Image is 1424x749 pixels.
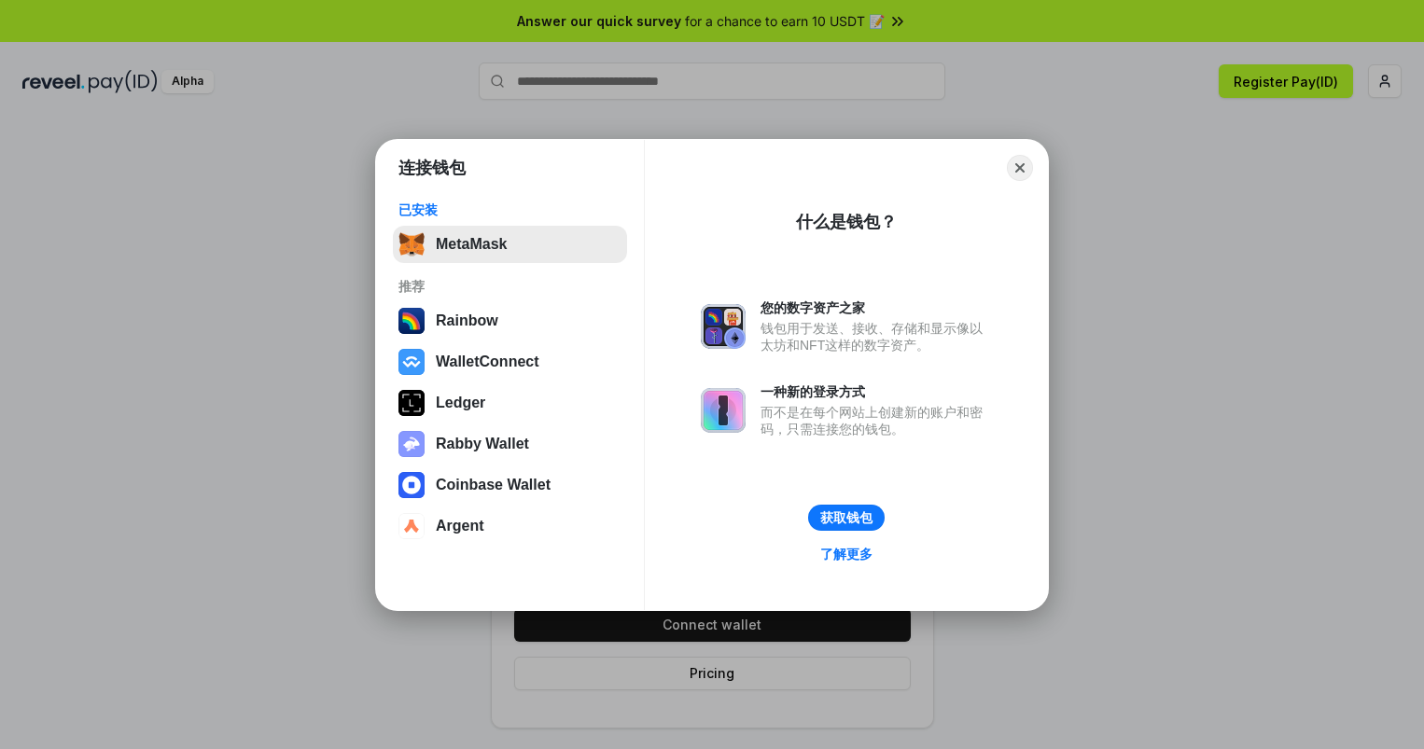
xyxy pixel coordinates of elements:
button: Close [1007,155,1033,181]
img: svg+xml,%3Csvg%20xmlns%3D%22http%3A%2F%2Fwww.w3.org%2F2000%2Fsvg%22%20fill%3D%22none%22%20viewBox... [398,431,425,457]
a: 了解更多 [809,542,884,566]
div: Argent [436,518,484,534]
div: Rainbow [436,312,498,329]
div: 钱包用于发送、接收、存储和显示像以太坊和NFT这样的数字资产。 [761,320,992,354]
button: Rainbow [393,302,627,340]
div: 您的数字资产之家 [761,299,992,316]
div: Ledger [436,395,485,411]
button: WalletConnect [393,343,627,381]
div: Rabby Wallet [436,436,529,452]
div: Coinbase Wallet [436,477,551,493]
div: WalletConnect [436,354,539,370]
button: Argent [393,507,627,545]
img: svg+xml,%3Csvg%20width%3D%22120%22%20height%3D%22120%22%20viewBox%3D%220%200%20120%20120%22%20fil... [398,308,425,334]
button: Rabby Wallet [393,425,627,463]
div: 了解更多 [820,546,873,562]
div: 获取钱包 [820,509,873,526]
div: 推荐 [398,278,621,295]
img: svg+xml,%3Csvg%20xmlns%3D%22http%3A%2F%2Fwww.w3.org%2F2000%2Fsvg%22%20fill%3D%22none%22%20viewBox... [701,388,746,433]
img: svg+xml,%3Csvg%20fill%3D%22none%22%20height%3D%2233%22%20viewBox%3D%220%200%2035%2033%22%20width%... [398,231,425,257]
div: 已安装 [398,201,621,218]
img: svg+xml,%3Csvg%20xmlns%3D%22http%3A%2F%2Fwww.w3.org%2F2000%2Fsvg%22%20width%3D%2228%22%20height%3... [398,390,425,416]
img: svg+xml,%3Csvg%20width%3D%2228%22%20height%3D%2228%22%20viewBox%3D%220%200%2028%2028%22%20fill%3D... [398,349,425,375]
h1: 连接钱包 [398,157,466,179]
img: svg+xml,%3Csvg%20xmlns%3D%22http%3A%2F%2Fwww.w3.org%2F2000%2Fsvg%22%20fill%3D%22none%22%20viewBox... [701,304,746,349]
div: 什么是钱包？ [796,211,897,233]
button: Ledger [393,384,627,422]
button: MetaMask [393,226,627,263]
button: Coinbase Wallet [393,466,627,504]
div: 而不是在每个网站上创建新的账户和密码，只需连接您的钱包。 [761,404,992,437]
img: svg+xml,%3Csvg%20width%3D%2228%22%20height%3D%2228%22%20viewBox%3D%220%200%2028%2028%22%20fill%3D... [398,513,425,539]
img: svg+xml,%3Csvg%20width%3D%2228%22%20height%3D%2228%22%20viewBox%3D%220%200%2028%2028%22%20fill%3D... [398,472,425,498]
div: 一种新的登录方式 [761,383,992,400]
div: MetaMask [436,236,507,253]
button: 获取钱包 [808,505,885,531]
